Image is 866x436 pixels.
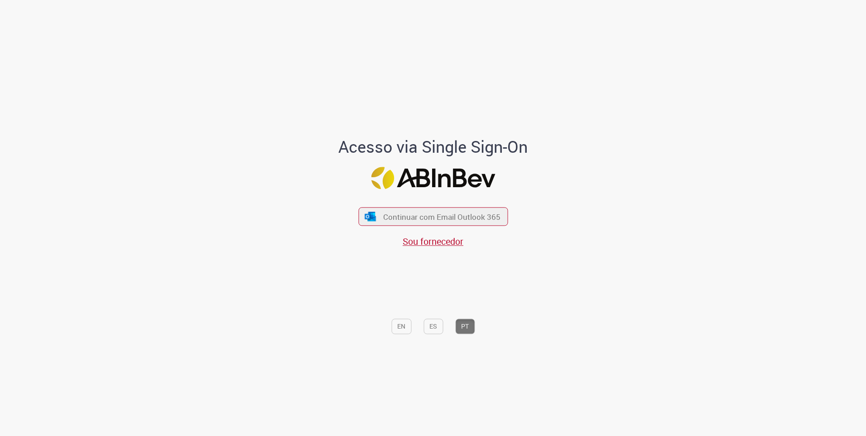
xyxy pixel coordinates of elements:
button: ES [423,319,443,334]
img: Logo ABInBev [371,167,495,189]
img: ícone Azure/Microsoft 360 [364,212,377,221]
a: Sou fornecedor [403,236,463,248]
span: Continuar com Email Outlook 365 [383,212,500,222]
button: EN [391,319,411,334]
button: PT [455,319,475,334]
h1: Acesso via Single Sign-On [308,138,559,156]
button: ícone Azure/Microsoft 360 Continuar com Email Outlook 365 [358,207,508,226]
